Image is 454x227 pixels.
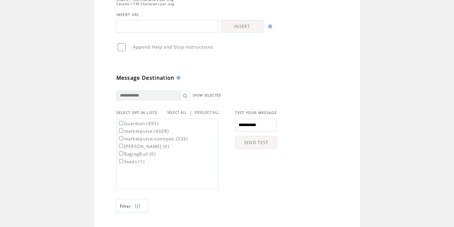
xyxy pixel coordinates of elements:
[116,110,157,115] span: SELECT OPT-IN LISTS
[118,144,170,149] label: [PERSON_NAME] (0)
[221,20,263,33] a: INSERT
[175,76,180,80] img: help.gif
[119,129,123,133] input: marketpulse (4508)
[116,2,175,6] span: Canada = 136 Characters per msg
[118,128,169,134] label: marketpulse (4508)
[235,110,277,115] span: TEST YOUR MESSAGE
[119,159,123,163] input: Seeds (1)
[119,144,123,148] input: [PERSON_NAME] (0)
[120,204,131,209] span: Show filters
[118,121,159,126] label: Guardian (893)
[116,74,175,81] span: Message Destination
[167,110,187,115] a: SELECT ALL
[118,159,145,164] label: Seeds (1)
[193,93,221,97] a: SHOW SELECTED
[118,151,156,157] label: RagingBull (0)
[119,136,123,140] input: marketpulse-nonopen (326)
[190,110,192,116] span: |
[133,44,213,50] span: Append Help and Stop instructions
[195,110,219,115] a: DESELECT ALL
[266,24,272,28] img: help.gif
[116,12,140,17] span: INSERT URL
[119,121,123,125] input: Guardian (893)
[119,151,123,156] input: RagingBull (0)
[116,199,148,213] a: Filter
[118,136,188,142] label: marketpulse-nonopen (326)
[135,199,140,213] img: filters.png
[235,136,277,149] a: SEND TEST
